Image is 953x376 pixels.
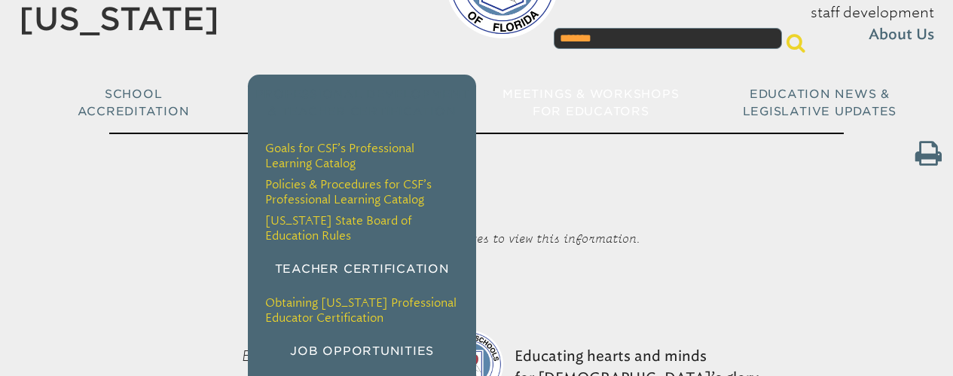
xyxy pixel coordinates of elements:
[265,295,457,325] a: Obtaining [US_STATE] Professional Educator Certification
[265,177,432,206] a: Policies & Procedures for CSF’s Professional Learning Catalog
[78,87,190,118] span: School Accreditation
[255,87,469,118] span: Professional Development & Teacher Certification
[265,343,460,360] h3: Job Opportunities
[743,87,896,118] span: Education News & Legislative Updates
[869,24,934,47] span: About Us
[265,213,412,243] a: [US_STATE] State Board of Education Rules
[265,141,414,170] a: Goals for CSF’s Professional Learning Catalog
[265,261,460,278] h3: Teacher Certification
[502,87,679,118] span: Meetings & Workshops for Educators
[242,225,710,253] p: Your account lacks privileges to view this information.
